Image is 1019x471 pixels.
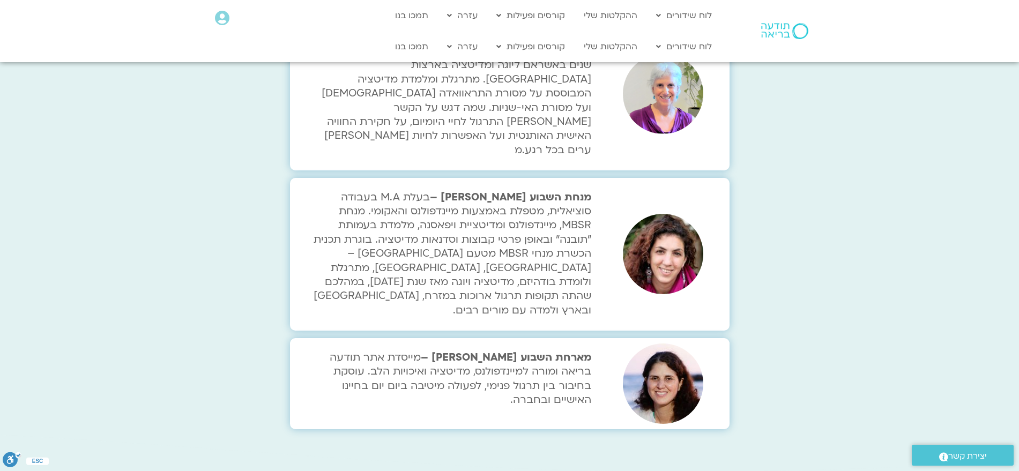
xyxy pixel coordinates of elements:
a: יצירת קשר [912,445,1014,466]
p: מתרגלת מאז 1986. מלמדת בדרך הדהרמה: דרך הלב והתבונה. חייתה שבע שנים באשראם ליוגה ומדיטציה בארצות ... [310,30,591,158]
p: מייסדת אתר תודעה בריאה ומורה למיינדפולנס, מדיטציה ואיכויות הלב. עוסקת בחיבור בין תרגול פנימי, לפע... [310,350,591,407]
a: ההקלטות שלי [578,5,643,26]
a: לוח שידורים [651,5,717,26]
img: תודעה בריאה [761,23,808,39]
a: תמכו בנו [390,36,434,57]
strong: מארחת השבוע [PERSON_NAME] – [421,350,591,364]
a: עזרה [442,36,483,57]
a: לוח שידורים [651,36,717,57]
a: קורסים ופעילות [491,36,570,57]
a: עזרה [442,5,483,26]
span: יצירת קשר [948,449,987,463]
strong: מנחת השבוע [PERSON_NAME] – [430,190,591,204]
p: בעלת M.A בעבודה סוציאלית, מטפלת באמצעות מיינדפולנס והאקומי. מנחת MBSR, מיינדפולנס ומדיטציית ויפאס... [310,190,591,318]
a: קורסים ופעילות [491,5,570,26]
a: תמכו בנו [390,5,434,26]
a: ההקלטות שלי [578,36,643,57]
